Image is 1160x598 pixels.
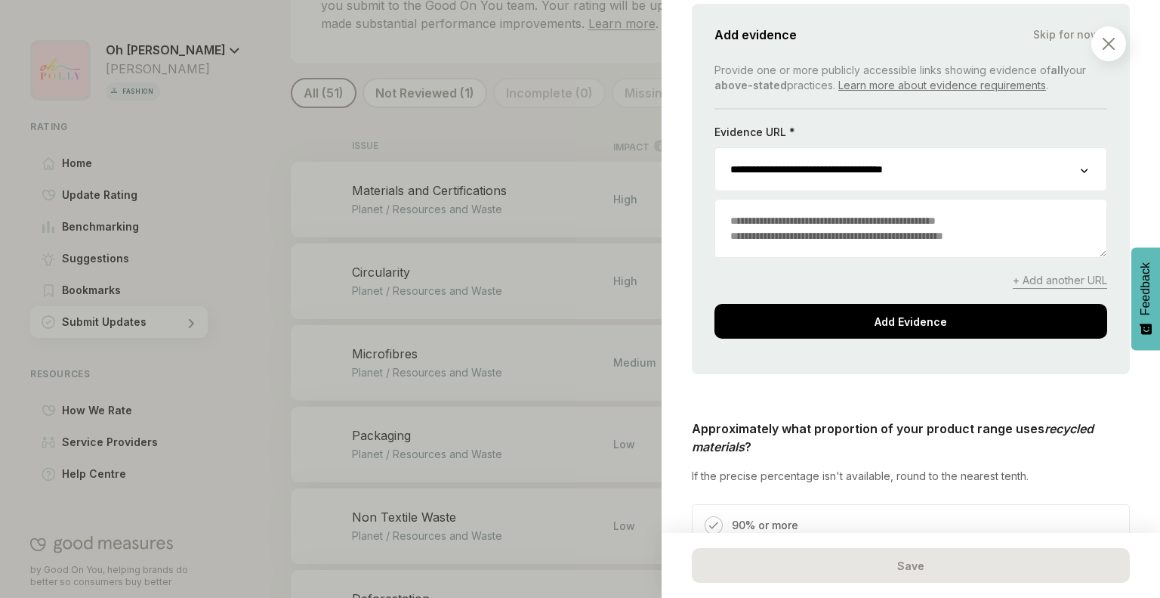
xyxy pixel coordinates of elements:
[1033,27,1100,42] span: Skip for now
[692,420,1130,456] p: Approximately what proportion of your product range uses ?
[1139,262,1152,315] span: Feedback
[692,469,1130,484] p: If the precise percentage isn't available, round to the nearest tenth.
[692,548,1130,583] div: Save
[1103,38,1115,50] img: Close
[1131,247,1160,350] button: Feedback - Show survey
[714,24,797,45] span: Add evidence
[1013,273,1107,289] span: + Add another URL
[714,125,795,140] p: Evidence URL *
[714,79,787,91] b: above-stated
[838,79,1046,91] a: Learn more about evidence requirements
[714,304,1107,339] div: Add Evidence
[714,64,1086,91] span: Provide one or more publicly accessible links showing evidence of your practices. .
[732,516,798,534] p: 90% or more
[709,521,718,530] img: Checked
[1050,64,1063,76] b: all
